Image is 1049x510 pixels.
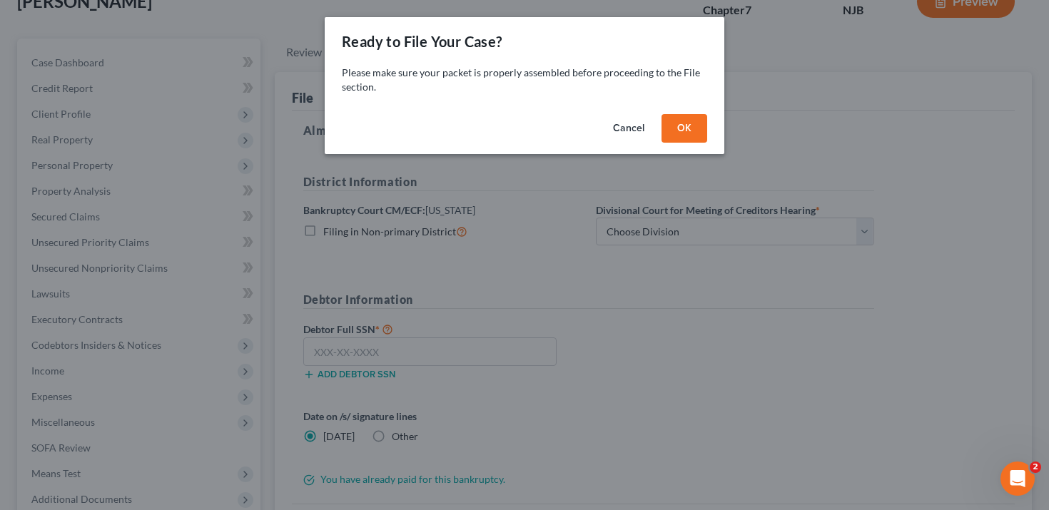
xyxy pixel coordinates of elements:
iframe: Intercom live chat [1000,461,1035,496]
span: 2 [1030,461,1041,473]
p: Please make sure your packet is properly assembled before proceeding to the File section. [342,66,707,94]
div: Ready to File Your Case? [342,31,502,51]
button: OK [662,114,707,143]
button: Cancel [602,114,656,143]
